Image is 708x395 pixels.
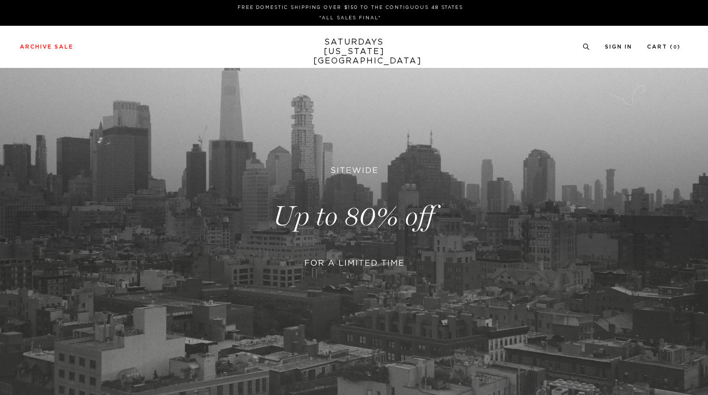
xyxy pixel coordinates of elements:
[673,45,677,50] small: 0
[313,38,395,66] a: SATURDAYS[US_STATE][GEOGRAPHIC_DATA]
[605,44,632,50] a: Sign In
[20,44,73,50] a: Archive Sale
[647,44,681,50] a: Cart (0)
[24,4,677,11] p: FREE DOMESTIC SHIPPING OVER $150 TO THE CONTIGUOUS 48 STATES
[24,14,677,22] p: *ALL SALES FINAL*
